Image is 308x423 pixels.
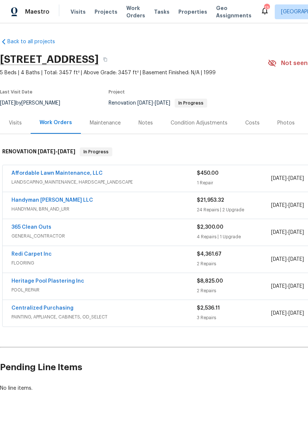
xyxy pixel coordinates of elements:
[58,149,75,154] span: [DATE]
[178,8,207,16] span: Properties
[90,119,121,127] div: Maintenance
[175,101,206,105] span: In Progress
[197,279,223,284] span: $8,825.00
[271,176,287,181] span: [DATE]
[155,100,170,106] span: [DATE]
[271,202,304,209] span: -
[11,306,73,311] a: Centralized Purchasing
[197,225,223,230] span: $2,300.00
[197,287,271,294] div: 2 Repairs
[11,259,197,267] span: FLOORING
[197,206,271,214] div: 24 Repairs | 2 Upgrade
[2,147,75,156] h6: RENOVATION
[171,119,227,127] div: Condition Adjustments
[197,233,271,241] div: 4 Repairs | 1 Upgrade
[38,149,55,154] span: [DATE]
[271,283,304,290] span: -
[277,119,295,127] div: Photos
[245,119,260,127] div: Costs
[9,119,22,127] div: Visits
[288,230,304,235] span: [DATE]
[288,257,304,262] span: [DATE]
[288,176,304,181] span: [DATE]
[38,149,75,154] span: -
[11,171,103,176] a: Affordable Lawn Maintenance, LLC
[271,175,304,182] span: -
[137,100,170,106] span: -
[216,4,251,19] span: Geo Assignments
[197,198,224,203] span: $21,953.32
[271,310,304,317] span: -
[288,311,304,316] span: [DATE]
[197,179,271,187] div: 1 Repair
[271,256,304,263] span: -
[109,100,207,106] span: Renovation
[11,313,197,321] span: PAINTING, APPLIANCE, CABINETS, OD_SELECT
[126,4,145,19] span: Work Orders
[11,286,197,294] span: POOL_REPAIR
[264,4,269,12] div: 13
[11,225,51,230] a: 365 Clean Outs
[109,90,125,94] span: Project
[197,314,271,321] div: 3 Repairs
[81,148,112,156] span: In Progress
[271,229,304,236] span: -
[25,8,49,16] span: Maestro
[288,284,304,289] span: [DATE]
[271,311,287,316] span: [DATE]
[271,284,287,289] span: [DATE]
[11,252,52,257] a: Redi Carpet Inc
[197,306,220,311] span: $2,536.11
[288,203,304,208] span: [DATE]
[154,9,170,14] span: Tasks
[95,8,117,16] span: Projects
[11,232,197,240] span: GENERAL_CONTRACTOR
[11,178,197,186] span: LANDSCAPING_MAINTENANCE, HARDSCAPE_LANDSCAPE
[11,279,84,284] a: Heritage Pool Plastering Inc
[197,260,271,267] div: 2 Repairs
[137,100,153,106] span: [DATE]
[71,8,86,16] span: Visits
[138,119,153,127] div: Notes
[11,198,93,203] a: Handyman [PERSON_NAME] LLC
[271,257,287,262] span: [DATE]
[40,119,72,126] div: Work Orders
[197,171,219,176] span: $450.00
[197,252,222,257] span: $4,361.67
[271,230,287,235] span: [DATE]
[99,53,112,66] button: Copy Address
[11,205,197,213] span: HANDYMAN, BRN_AND_LRR
[271,203,287,208] span: [DATE]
